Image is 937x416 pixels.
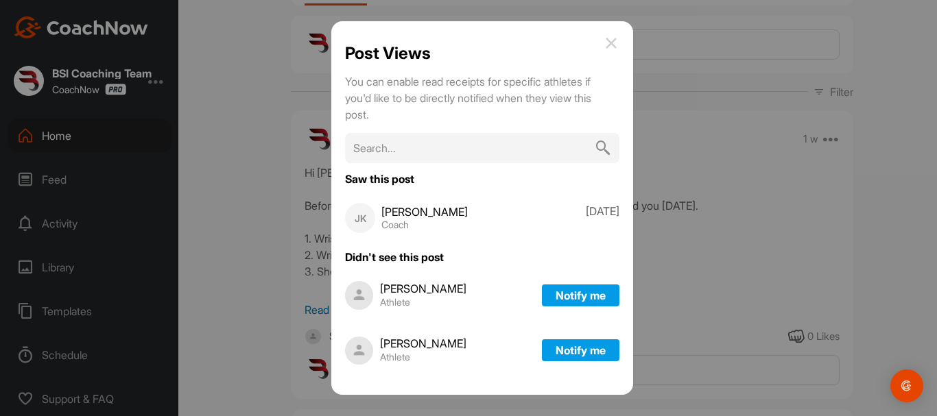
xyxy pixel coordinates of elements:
h3: [PERSON_NAME] [380,283,466,294]
div: Open Intercom Messenger [890,369,923,402]
div: Didn't see this post [345,252,619,262]
button: Notify me [542,284,619,306]
div: You can enable read receipts for specific athletes if you'd like to be directly notified when the... [345,73,592,123]
button: Notify me [542,339,619,361]
img: avatar [345,337,373,365]
p: Athlete [380,352,466,363]
img: avatar [345,281,373,309]
img: close [603,35,619,51]
p: Athlete [380,297,466,308]
h3: [PERSON_NAME] [381,206,468,217]
h1: Post Views [345,43,431,63]
div: JK [345,203,375,233]
div: Saw this post [345,173,619,184]
h3: [PERSON_NAME] [380,338,466,349]
p: [DATE] [586,203,619,233]
input: Search... [345,133,619,163]
p: Coach [381,219,468,230]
